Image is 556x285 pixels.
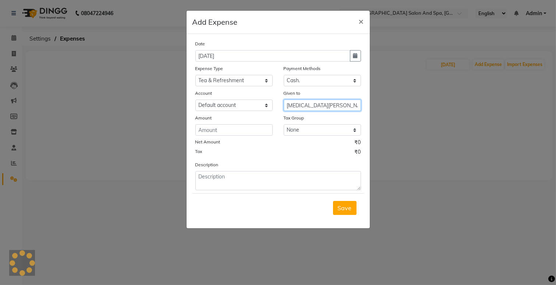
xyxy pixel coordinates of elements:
h5: Add Expense [192,17,238,28]
label: Given to [284,90,301,97]
button: Close [353,11,370,31]
input: Amount [195,124,273,136]
label: Net Amount [195,139,220,145]
span: ₹0 [355,148,361,158]
label: Tax Group [284,115,304,121]
label: Amount [195,115,212,121]
label: Payment Methods [284,65,321,72]
span: × [359,15,364,27]
label: Account [195,90,212,97]
button: Save [333,201,357,215]
label: Tax [195,148,202,155]
label: Expense Type [195,65,223,72]
span: Save [338,204,352,212]
label: Description [195,161,219,168]
label: Date [195,41,205,47]
span: ₹0 [355,139,361,148]
input: Given to [284,100,361,111]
